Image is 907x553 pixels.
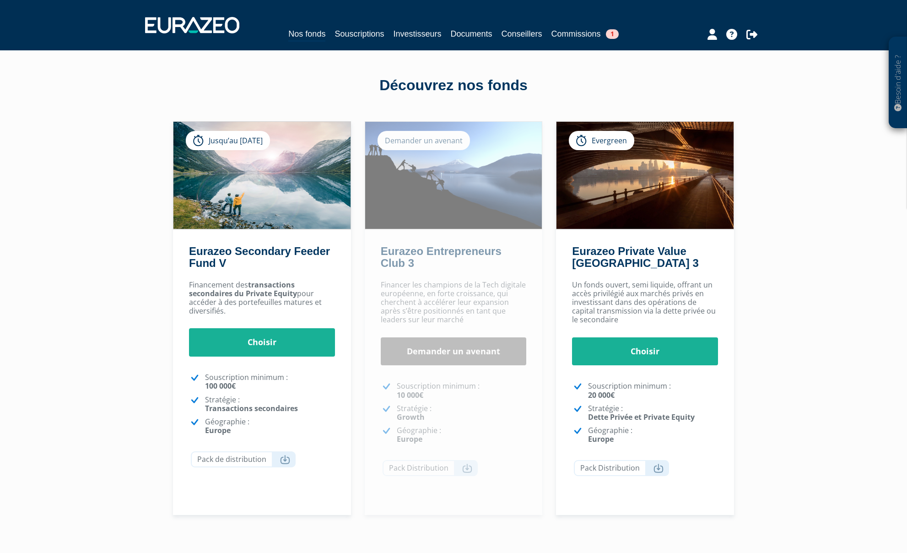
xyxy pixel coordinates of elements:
strong: transactions secondaires du Private Equity [189,280,297,298]
p: Géographie : [397,426,527,444]
a: Investisseurs [393,27,441,40]
div: Découvrez nos fonds [193,75,714,96]
img: Eurazeo Secondary Feeder Fund V [173,122,351,229]
img: Eurazeo Entrepreneurs Club 3 [365,122,542,229]
a: Choisir [572,337,718,366]
a: Conseillers [502,27,542,40]
a: Pack Distribution [574,460,669,476]
div: Demander un avenant [378,131,470,150]
p: Financement des pour accéder à des portefeuilles matures et diversifiés. [189,281,335,316]
p: Souscription minimum : [397,382,527,399]
img: 1732889491-logotype_eurazeo_blanc_rvb.png [145,17,239,33]
span: 1 [606,29,619,39]
strong: 10 000€ [397,390,423,400]
strong: Dette Privée et Private Equity [588,412,695,422]
p: Géographie : [205,417,335,435]
img: Eurazeo Private Value Europe 3 [556,122,734,229]
p: Souscription minimum : [205,373,335,390]
a: Choisir [189,328,335,357]
strong: Europe [397,434,422,444]
p: Financer les champions de la Tech digitale européenne, en forte croissance, qui cherchent à accél... [381,281,527,325]
strong: Europe [205,425,231,435]
a: Eurazeo Entrepreneurs Club 3 [381,245,502,269]
p: Un fonds ouvert, semi liquide, offrant un accès privilégié aux marchés privés en investissant dan... [572,281,718,325]
a: Eurazeo Secondary Feeder Fund V [189,245,330,269]
a: Commissions1 [551,27,619,40]
strong: 100 000€ [205,381,236,391]
p: Stratégie : [205,396,335,413]
p: Stratégie : [588,404,718,422]
p: Stratégie : [397,404,527,422]
a: Demander un avenant [381,337,527,366]
a: Eurazeo Private Value [GEOGRAPHIC_DATA] 3 [572,245,698,269]
a: Nos fonds [288,27,325,42]
a: Pack Distribution [383,460,478,476]
p: Géographie : [588,426,718,444]
strong: Europe [588,434,614,444]
strong: Transactions secondaires [205,403,298,413]
a: Pack de distribution [191,451,296,467]
div: Jusqu’au [DATE] [186,131,270,150]
a: Documents [451,27,492,40]
p: Besoin d'aide ? [893,42,903,124]
strong: 20 000€ [588,390,615,400]
div: Evergreen [569,131,634,150]
p: Souscription minimum : [588,382,718,399]
a: Souscriptions [335,27,384,40]
strong: Growth [397,412,425,422]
